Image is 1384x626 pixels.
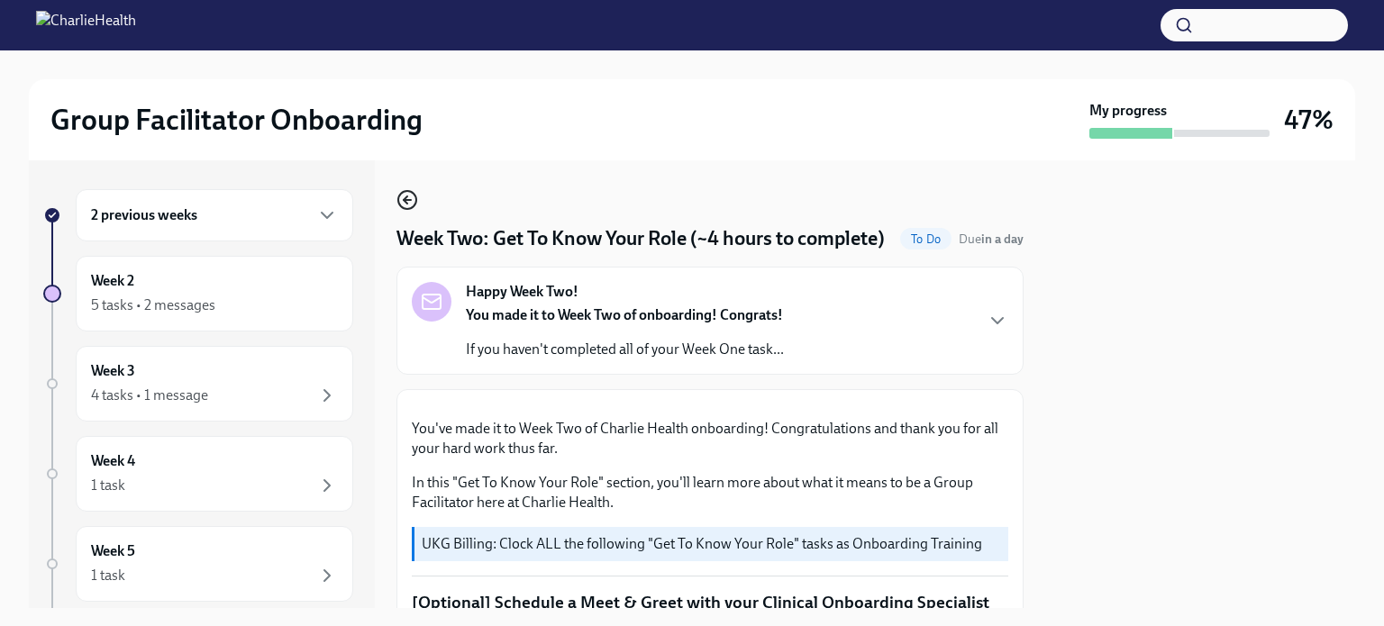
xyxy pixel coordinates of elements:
[422,534,1001,554] p: UKG Billing: Clock ALL the following "Get To Know Your Role" tasks as Onboarding Training
[91,361,135,381] h6: Week 3
[1089,101,1167,121] strong: My progress
[43,526,353,602] a: Week 51 task
[50,102,423,138] h2: Group Facilitator Onboarding
[412,591,1008,614] p: [Optional] Schedule a Meet & Greet with your Clinical Onboarding Specialist
[466,340,784,359] p: If you haven't completed all of your Week One task...
[36,11,136,40] img: CharlieHealth
[981,231,1024,247] strong: in a day
[900,232,951,246] span: To Do
[43,256,353,331] a: Week 25 tasks • 2 messages
[91,386,208,405] div: 4 tasks • 1 message
[412,419,1008,458] p: You've made it to Week Two of Charlie Health onboarding! Congratulations and thank you for all yo...
[91,295,215,315] div: 5 tasks • 2 messages
[91,476,125,495] div: 1 task
[43,346,353,422] a: Week 34 tasks • 1 message
[959,231,1024,247] span: Due
[396,225,885,252] h4: Week Two: Get To Know Your Role (~4 hours to complete)
[1284,104,1334,136] h3: 47%
[91,566,125,585] div: 1 task
[43,436,353,512] a: Week 41 task
[91,271,134,291] h6: Week 2
[466,306,783,323] strong: You made it to Week Two of onboarding! Congrats!
[466,282,578,302] strong: Happy Week Two!
[91,205,197,225] h6: 2 previous weeks
[76,189,353,241] div: 2 previous weeks
[91,541,135,561] h6: Week 5
[91,451,135,471] h6: Week 4
[412,473,1008,513] p: In this "Get To Know Your Role" section, you'll learn more about what it means to be a Group Faci...
[959,231,1024,248] span: September 29th, 2025 10:00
